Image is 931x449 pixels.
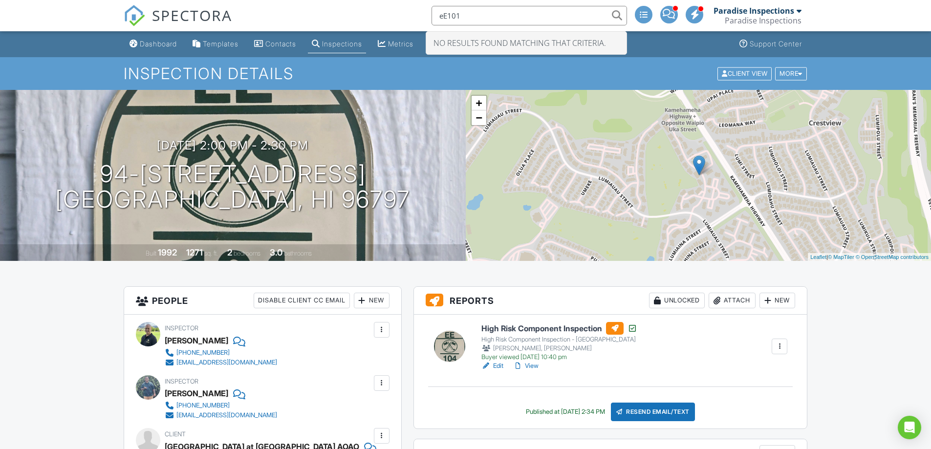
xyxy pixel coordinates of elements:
[234,250,260,257] span: bedrooms
[481,361,503,371] a: Edit
[481,322,637,361] a: High Risk Component Inspection High Risk Component Inspection - [GEOGRAPHIC_DATA] [PERSON_NAME], ...
[611,403,695,421] div: Resend Email/Text
[649,293,705,308] div: Unlocked
[203,40,238,48] div: Templates
[165,333,228,348] div: [PERSON_NAME]
[736,35,806,53] a: Support Center
[165,324,198,332] span: Inspector
[388,40,413,48] div: Metrics
[165,378,198,385] span: Inspector
[725,16,801,25] div: Paradise Inspections
[158,247,177,257] div: 1992
[124,65,808,82] h1: Inspection Details
[808,253,931,261] div: |
[513,361,539,371] a: View
[481,336,637,343] div: High Risk Component Inspection - [GEOGRAPHIC_DATA]
[828,254,854,260] a: © MapTiler
[717,67,772,80] div: Client View
[189,35,242,53] a: Templates
[176,402,230,409] div: [PHONE_NUMBER]
[856,254,929,260] a: © OpenStreetMap contributors
[176,349,230,357] div: [PHONE_NUMBER]
[432,6,627,25] input: Search everything...
[265,40,296,48] div: Contacts
[124,287,401,315] h3: People
[709,293,756,308] div: Attach
[152,5,232,25] span: SPECTORA
[165,386,228,401] div: [PERSON_NAME]
[157,139,308,152] h3: [DATE] 2:00 pm - 2:30 pm
[810,254,826,260] a: Leaflet
[414,287,807,315] h3: Reports
[165,358,277,367] a: [EMAIL_ADDRESS][DOMAIN_NAME]
[898,416,921,439] div: Open Intercom Messenger
[425,35,489,53] a: Automations (Advanced)
[140,40,177,48] div: Dashboard
[472,96,486,110] a: Zoom in
[176,359,277,366] div: [EMAIL_ADDRESS][DOMAIN_NAME]
[165,401,277,410] a: [PHONE_NUMBER]
[165,410,277,420] a: [EMAIL_ADDRESS][DOMAIN_NAME]
[322,40,362,48] div: Inspections
[55,161,410,213] h1: 94-[STREET_ADDRESS] [GEOGRAPHIC_DATA], HI 96797
[716,69,774,77] a: Client View
[308,35,366,53] a: Inspections
[227,247,232,257] div: 2
[714,6,794,16] div: Paradise Inspections
[204,250,218,257] span: sq. ft.
[165,430,186,438] span: Client
[775,67,807,80] div: More
[472,110,486,125] a: Zoom out
[426,32,627,54] div: No results found matching that criteria.
[481,353,637,361] div: Buyer viewed [DATE] 10:40 pm
[481,343,637,353] div: [PERSON_NAME], [PERSON_NAME]
[750,40,802,48] div: Support Center
[250,35,300,53] a: Contacts
[146,250,156,257] span: Built
[254,293,350,308] div: Disable Client CC Email
[759,293,795,308] div: New
[284,250,312,257] span: bathrooms
[124,13,232,34] a: SPECTORA
[526,408,605,416] div: Published at [DATE] 2:34 PM
[374,35,417,53] a: Metrics
[165,348,277,358] a: [PHONE_NUMBER]
[186,247,203,257] div: 1271
[126,35,181,53] a: Dashboard
[481,322,637,335] h6: High Risk Component Inspection
[354,293,390,308] div: New
[176,411,277,419] div: [EMAIL_ADDRESS][DOMAIN_NAME]
[124,5,145,26] img: The Best Home Inspection Software - Spectora
[270,247,282,257] div: 3.0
